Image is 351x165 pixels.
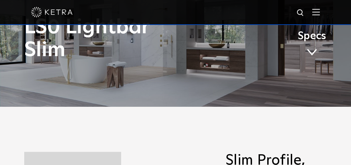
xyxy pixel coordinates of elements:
[24,16,220,62] h1: LS0 Lightbar Slim
[298,31,326,41] span: Specs
[312,9,320,15] img: Hamburger%20Nav.svg
[31,7,73,17] img: ketra-logo-2019-white
[296,9,305,17] img: search icon
[298,31,326,58] a: Specs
